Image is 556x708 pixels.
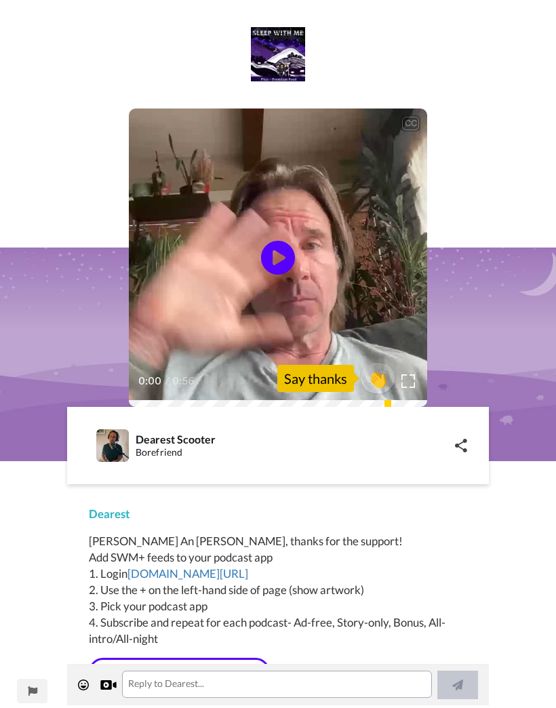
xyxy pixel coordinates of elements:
[127,566,248,581] a: [DOMAIN_NAME][URL]
[361,363,395,393] button: 👏
[89,506,467,522] div: Dearest
[138,373,162,389] span: 0:00
[402,117,419,130] div: CC
[361,368,395,389] span: 👏
[89,658,270,686] a: Connect Your SWM+ Podcasts
[455,439,467,452] img: ic_share.svg
[172,373,196,389] span: 0:56
[401,374,415,388] img: Full screen
[136,447,454,458] div: Borefriend
[251,27,305,81] img: 294b7222-5d30-48a4-b5ee-0c7ffb5e09b2
[277,365,354,392] div: Say thanks
[100,677,117,693] div: Reply by Video
[136,433,454,446] div: Dearest Scooter
[165,373,170,389] span: /
[89,533,467,647] div: [PERSON_NAME] An [PERSON_NAME], thanks for the support! Add SWM+ feeds to your podcast app 1. Log...
[96,429,129,462] img: Profile Image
